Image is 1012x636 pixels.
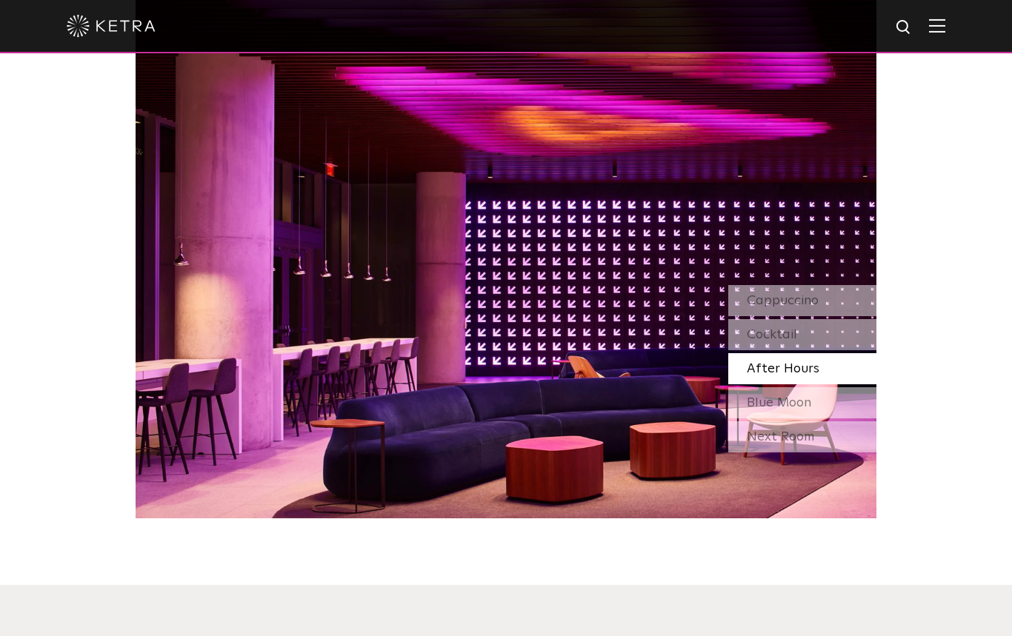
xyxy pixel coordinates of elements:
[67,15,156,37] img: ketra-logo-2019-white
[747,328,797,341] span: Cocktail
[747,396,811,409] span: Blue Moon
[895,19,913,37] img: search icon
[747,362,819,375] span: After Hours
[747,294,819,307] span: Cappuccino
[728,421,876,452] div: Next Room
[929,19,945,33] img: Hamburger%20Nav.svg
